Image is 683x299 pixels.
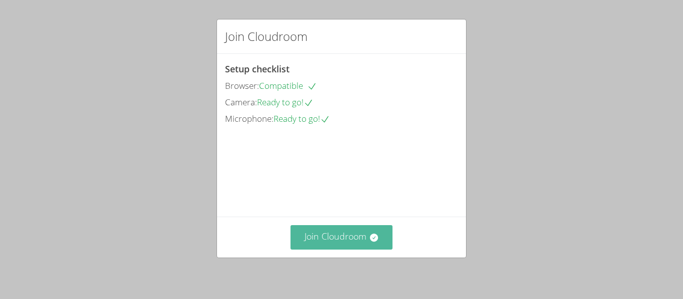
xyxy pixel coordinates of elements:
button: Join Cloudroom [290,225,393,250]
span: Ready to go! [273,113,330,124]
span: Setup checklist [225,63,289,75]
span: Camera: [225,96,257,108]
span: Browser: [225,80,259,91]
h2: Join Cloudroom [225,27,307,45]
span: Ready to go! [257,96,313,108]
span: Microphone: [225,113,273,124]
span: Compatible [259,80,317,91]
